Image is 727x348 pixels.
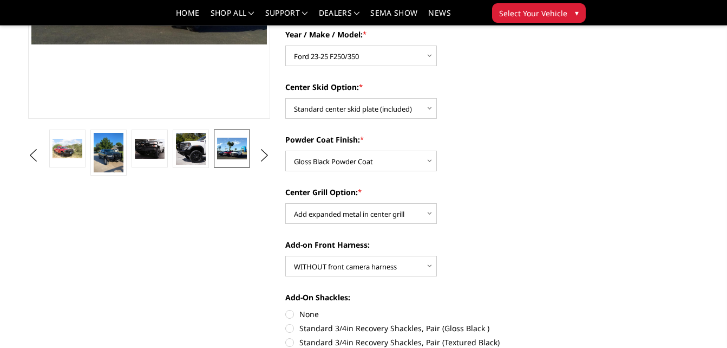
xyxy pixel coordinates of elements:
[285,323,528,334] label: Standard 3/4in Recovery Shackles, Pair (Gloss Black )
[25,147,42,164] button: Previous
[285,292,528,303] label: Add-On Shackles:
[428,9,450,25] a: News
[176,133,205,165] img: T2 Series - Extreme Front Bumper (receiver or winch)
[176,9,199,25] a: Home
[53,139,82,158] img: T2 Series - Extreme Front Bumper (receiver or winch)
[135,139,164,159] img: T2 Series - Extreme Front Bumper (receiver or winch)
[285,134,528,145] label: Powder Coat Finish:
[499,8,567,19] span: Select Your Vehicle
[217,138,246,160] img: T2 Series - Extreme Front Bumper (receiver or winch)
[575,7,579,18] span: ▾
[285,81,528,93] label: Center Skid Option:
[285,186,528,198] label: Center Grill Option:
[211,9,254,25] a: shop all
[265,9,308,25] a: Support
[319,9,360,25] a: Dealers
[94,133,123,172] img: T2 Series - Extreme Front Bumper (receiver or winch)
[285,337,528,348] label: Standard 3/4in Recovery Shackles, Pair (Textured Black)
[492,3,586,23] button: Select Your Vehicle
[285,308,528,320] label: None
[285,29,528,40] label: Year / Make / Model:
[370,9,417,25] a: SEMA Show
[257,147,273,164] button: Next
[285,239,528,250] label: Add-on Front Harness:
